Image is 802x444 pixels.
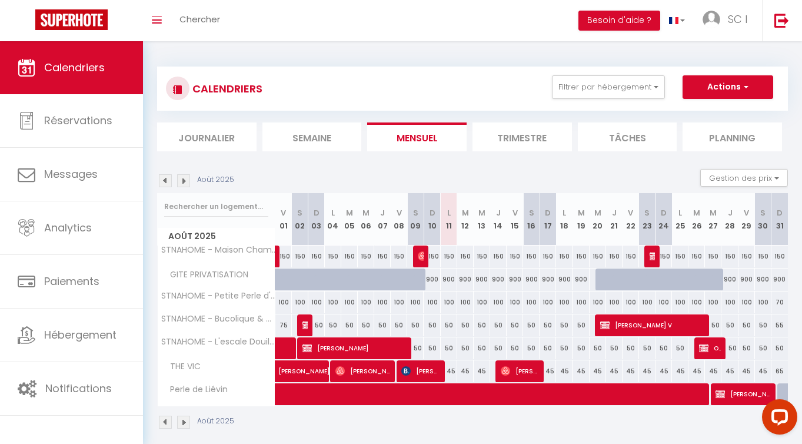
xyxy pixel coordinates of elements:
abbr: S [297,207,302,218]
div: 900 [556,269,573,290]
div: 45 [457,360,474,382]
div: 50 [474,314,490,336]
abbr: V [513,207,518,218]
th: 12 [457,193,474,246]
th: 02 [292,193,308,246]
div: 75 [275,314,292,336]
div: 45 [738,360,755,382]
span: Calendriers [44,60,105,75]
th: 03 [308,193,325,246]
abbr: D [661,207,667,218]
div: 45 [573,360,589,382]
li: Journalier [157,122,257,151]
div: 45 [590,360,606,382]
div: 50 [573,314,589,336]
th: 08 [391,193,407,246]
div: 150 [755,246,771,267]
span: Analytics [44,220,92,235]
div: 150 [771,246,788,267]
abbr: S [529,207,534,218]
th: 01 [275,193,292,246]
th: 24 [655,193,672,246]
div: 100 [424,291,440,313]
span: STNAHOME - Bucolique & Cosy studio à [GEOGRAPHIC_DATA] [159,314,277,323]
div: 45 [474,360,490,382]
th: 20 [590,193,606,246]
div: 150 [358,246,374,267]
div: 50 [457,314,474,336]
div: 50 [358,314,374,336]
abbr: M [462,207,469,218]
div: 100 [623,291,639,313]
div: 50 [374,314,391,336]
div: 100 [540,291,556,313]
div: 50 [490,337,507,359]
div: 150 [490,246,507,267]
abbr: D [545,207,551,218]
th: 26 [688,193,705,246]
a: [PERSON_NAME] [275,360,292,383]
div: 100 [672,291,688,313]
div: 150 [341,246,358,267]
div: 100 [639,291,655,313]
button: Gestion des prix [700,169,788,187]
div: 150 [688,246,705,267]
abbr: V [628,207,633,218]
div: 150 [573,246,589,267]
div: 150 [738,246,755,267]
iframe: LiveChat chat widget [753,395,802,444]
div: 50 [771,337,788,359]
div: 50 [424,337,440,359]
div: 150 [721,246,738,267]
th: 15 [507,193,523,246]
div: 900 [573,269,589,290]
div: 50 [540,314,556,336]
li: Planning [683,122,782,151]
div: 150 [705,246,721,267]
abbr: M [346,207,353,218]
div: 50 [441,337,457,359]
div: 150 [590,246,606,267]
abbr: V [744,207,749,218]
div: 100 [441,291,457,313]
span: [PERSON_NAME] Moctar Hmeid [401,360,440,382]
span: STNAHOME - Maison Champêtre aux [GEOGRAPHIC_DATA] [159,246,277,254]
div: 100 [705,291,721,313]
th: 31 [771,193,788,246]
abbr: S [760,207,766,218]
div: 150 [308,246,325,267]
div: 45 [721,360,738,382]
div: 50 [556,314,573,336]
div: 50 [308,314,325,336]
div: 900 [507,269,523,290]
div: 900 [540,269,556,290]
div: 100 [490,291,507,313]
div: 100 [606,291,623,313]
div: 50 [606,337,623,359]
div: 100 [308,291,325,313]
abbr: L [563,207,566,218]
div: 50 [441,314,457,336]
div: 50 [590,337,606,359]
span: Chercher [179,13,220,25]
span: Hébergement [44,327,117,342]
th: 29 [738,193,755,246]
abbr: D [777,207,783,218]
img: Super Booking [35,9,108,30]
abbr: V [397,207,402,218]
span: Notifications [45,381,112,396]
span: SC I [728,12,747,26]
span: Réservations [44,113,112,128]
li: Mensuel [367,122,467,151]
div: 50 [540,337,556,359]
div: 50 [755,337,771,359]
div: 45 [705,360,721,382]
th: 18 [556,193,573,246]
div: 100 [374,291,391,313]
th: 19 [573,193,589,246]
div: 150 [655,246,672,267]
span: STNAHOME - L'escale Douilette [159,337,277,346]
span: [PERSON_NAME] [302,314,308,336]
div: 50 [407,337,424,359]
